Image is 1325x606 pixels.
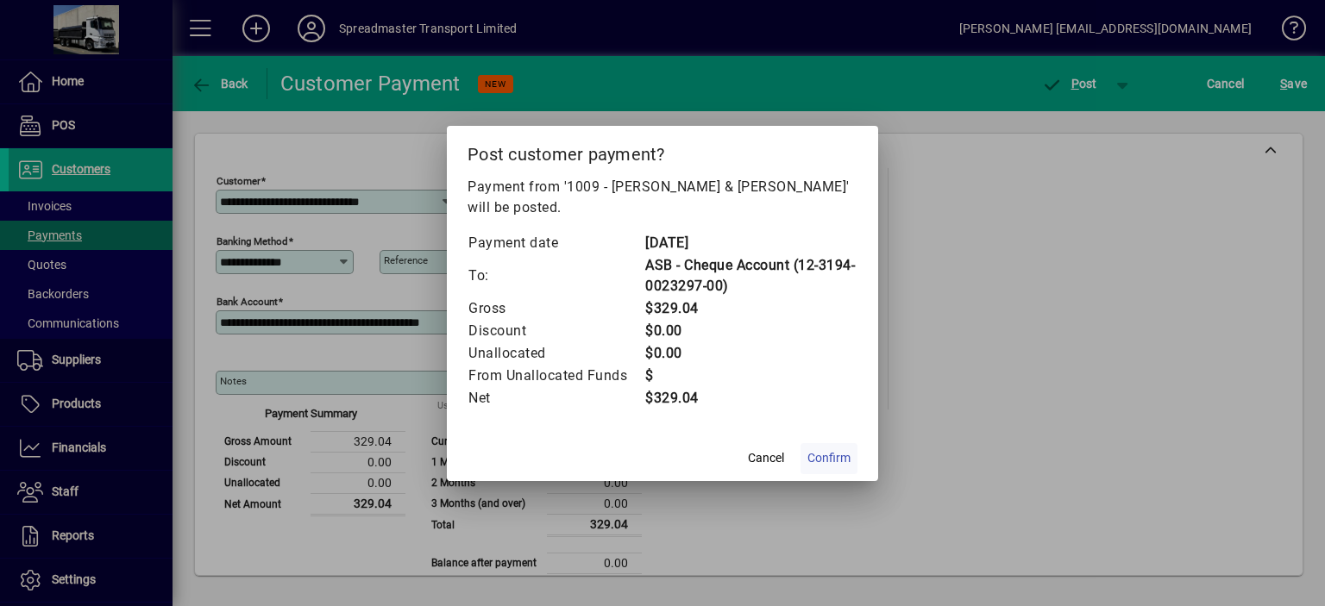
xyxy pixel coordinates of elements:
[738,443,794,474] button: Cancel
[644,387,857,409] td: $329.04
[644,254,857,297] td: ASB - Cheque Account (12-3194-0023297-00)
[807,449,851,467] span: Confirm
[801,443,857,474] button: Confirm
[468,297,644,320] td: Gross
[468,342,644,365] td: Unallocated
[468,232,644,254] td: Payment date
[468,387,644,409] td: Net
[644,342,857,365] td: $0.00
[644,232,857,254] td: [DATE]
[468,320,644,342] td: Discount
[644,320,857,342] td: $0.00
[468,177,857,218] p: Payment from '1009 - [PERSON_NAME] & [PERSON_NAME]' will be posted.
[468,254,644,297] td: To:
[468,365,644,387] td: From Unallocated Funds
[644,297,857,320] td: $329.04
[748,449,784,467] span: Cancel
[447,126,878,176] h2: Post customer payment?
[644,365,857,387] td: $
